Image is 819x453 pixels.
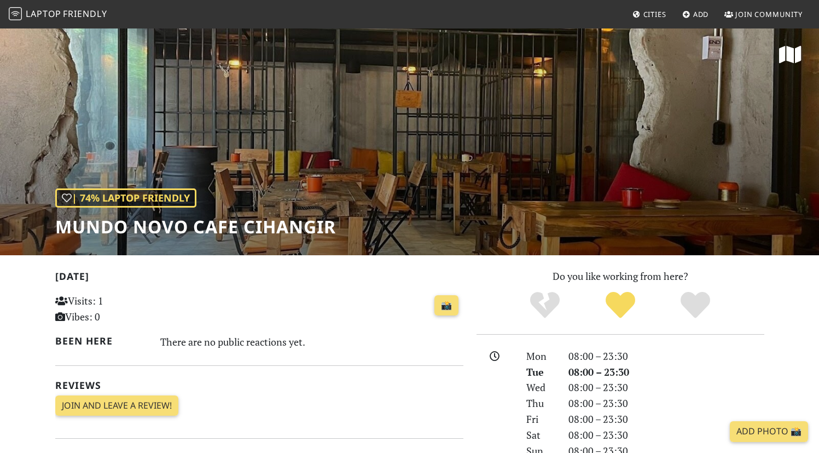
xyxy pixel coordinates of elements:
span: Join Community [735,9,803,19]
div: Definitely! [658,290,733,320]
h2: [DATE] [55,271,463,286]
span: Friendly [63,8,107,20]
a: Add [678,4,713,24]
a: Join Community [720,4,807,24]
h2: Reviews [55,380,463,391]
div: 08:00 – 23:30 [562,364,771,380]
span: Add [693,9,709,19]
a: Cities [628,4,671,24]
div: 08:00 – 23:30 [562,348,771,364]
div: There are no public reactions yet. [160,333,463,351]
div: | 74% Laptop Friendly [55,188,196,208]
h1: Mundo Novo Cafe Cihangir [55,216,336,237]
a: LaptopFriendly LaptopFriendly [9,5,107,24]
img: LaptopFriendly [9,7,22,20]
a: 📸 [434,295,458,316]
div: No [507,290,583,320]
div: 08:00 – 23:30 [562,427,771,443]
a: Join and leave a review! [55,395,178,416]
span: Cities [643,9,666,19]
div: Thu [520,395,561,411]
span: Laptop [26,8,61,20]
p: Do you like working from here? [477,268,764,284]
div: 08:00 – 23:30 [562,395,771,411]
div: 08:00 – 23:30 [562,380,771,395]
h2: Been here [55,335,148,347]
div: Sat [520,427,561,443]
p: Visits: 1 Vibes: 0 [55,293,183,325]
div: Wed [520,380,561,395]
div: Mon [520,348,561,364]
div: Tue [520,364,561,380]
div: Yes [583,290,658,320]
div: 08:00 – 23:30 [562,411,771,427]
div: Fri [520,411,561,427]
a: Add Photo 📸 [730,421,808,442]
